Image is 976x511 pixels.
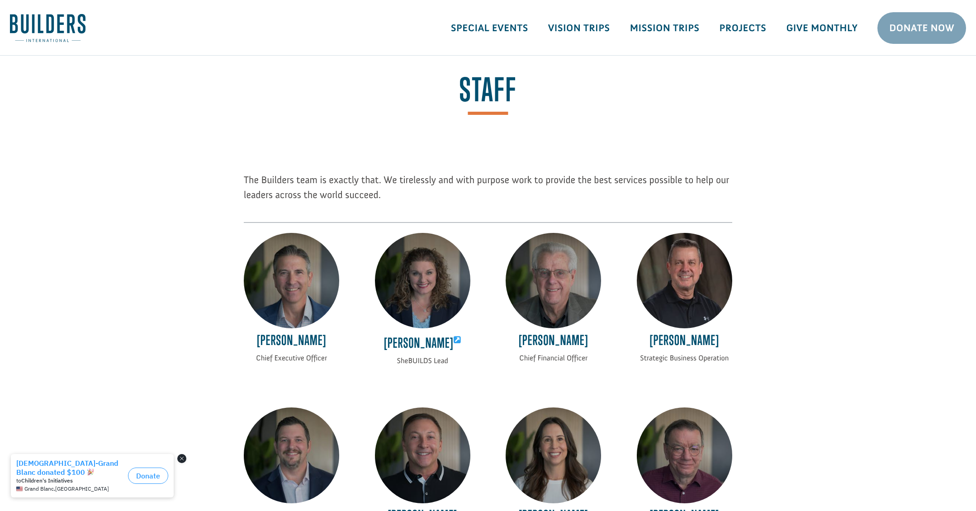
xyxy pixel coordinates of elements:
[10,14,85,42] img: Builders International
[637,332,732,353] h4: [PERSON_NAME]
[538,15,620,41] a: Vision Trips
[441,15,538,41] a: Special Events
[128,18,168,34] button: Donate
[375,355,470,367] p: SheBUILDS Lead
[375,407,470,503] img: Scott Warren
[375,332,470,355] h4: [PERSON_NAME]
[16,28,124,34] div: to
[710,15,777,41] a: Projects
[177,5,186,14] button: Close dialog
[375,233,470,328] img: Laci Moore
[244,172,732,212] p: The Builders team is exactly that. We tirelessly and with purpose work to provide the best servic...
[244,407,339,503] img: Jeremy Godwin
[637,353,732,364] p: Strategic Business Operation
[620,15,710,41] a: Mission Trips
[16,9,124,27] div: [DEMOGRAPHIC_DATA]-Grand Blanc donated $100
[244,353,339,364] p: Chief Executive Officer
[506,353,601,364] p: Chief Financial Officer
[506,233,601,328] img: Larry Russell
[776,15,867,41] a: Give Monthly
[21,28,73,34] strong: Children's Initiatives
[506,407,601,503] img: Liz Turner
[637,407,732,503] img: Dr. Peter A. Joudry
[24,36,109,43] span: Grand Blanc , [GEOGRAPHIC_DATA]
[637,233,732,328] img: Joe Gies
[87,19,94,26] img: emoji partyPopper
[877,12,966,44] a: Donate Now
[506,332,601,353] h4: [PERSON_NAME]
[16,36,23,43] img: US.png
[459,74,516,115] span: Staff
[244,332,339,353] h4: [PERSON_NAME]
[244,233,339,328] img: Ryan Moore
